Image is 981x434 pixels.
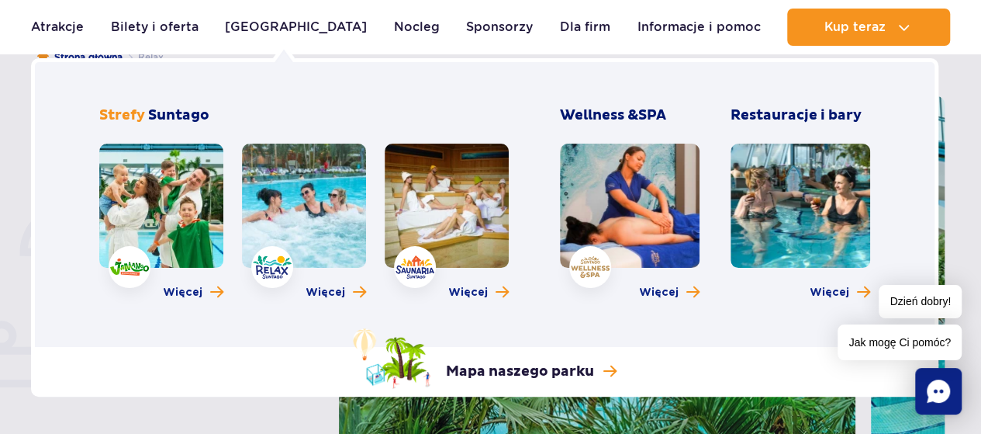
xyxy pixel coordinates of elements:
[731,106,870,125] h3: Restauracje i bary
[353,328,617,389] a: Mapa naszego parku
[148,106,209,124] span: Suntago
[639,285,699,300] a: Więcej o Wellness & SPA
[560,106,666,124] span: Wellness &
[111,9,199,46] a: Bilety i oferta
[915,368,962,415] div: Chat
[163,285,223,300] a: Więcej o strefie Jamango
[163,285,202,300] span: Więcej
[99,106,145,124] span: Strefy
[637,9,760,46] a: Informacje i pomoc
[838,325,962,360] span: Jak mogę Ci pomóc?
[446,363,594,381] p: Mapa naszego parku
[879,285,962,318] span: Dzień dobry!
[560,9,610,46] a: Dla firm
[466,9,533,46] a: Sponsorzy
[810,285,870,300] a: Więcej o Restauracje i bary
[448,285,509,300] a: Więcej o strefie Saunaria
[787,9,950,46] button: Kup teraz
[639,285,679,300] span: Więcej
[810,285,849,300] span: Więcej
[31,9,84,46] a: Atrakcje
[824,20,885,34] span: Kup teraz
[394,9,440,46] a: Nocleg
[306,285,366,300] a: Więcej o strefie Relax
[638,106,666,124] span: SPA
[306,285,345,300] span: Więcej
[225,9,367,46] a: [GEOGRAPHIC_DATA]
[448,285,488,300] span: Więcej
